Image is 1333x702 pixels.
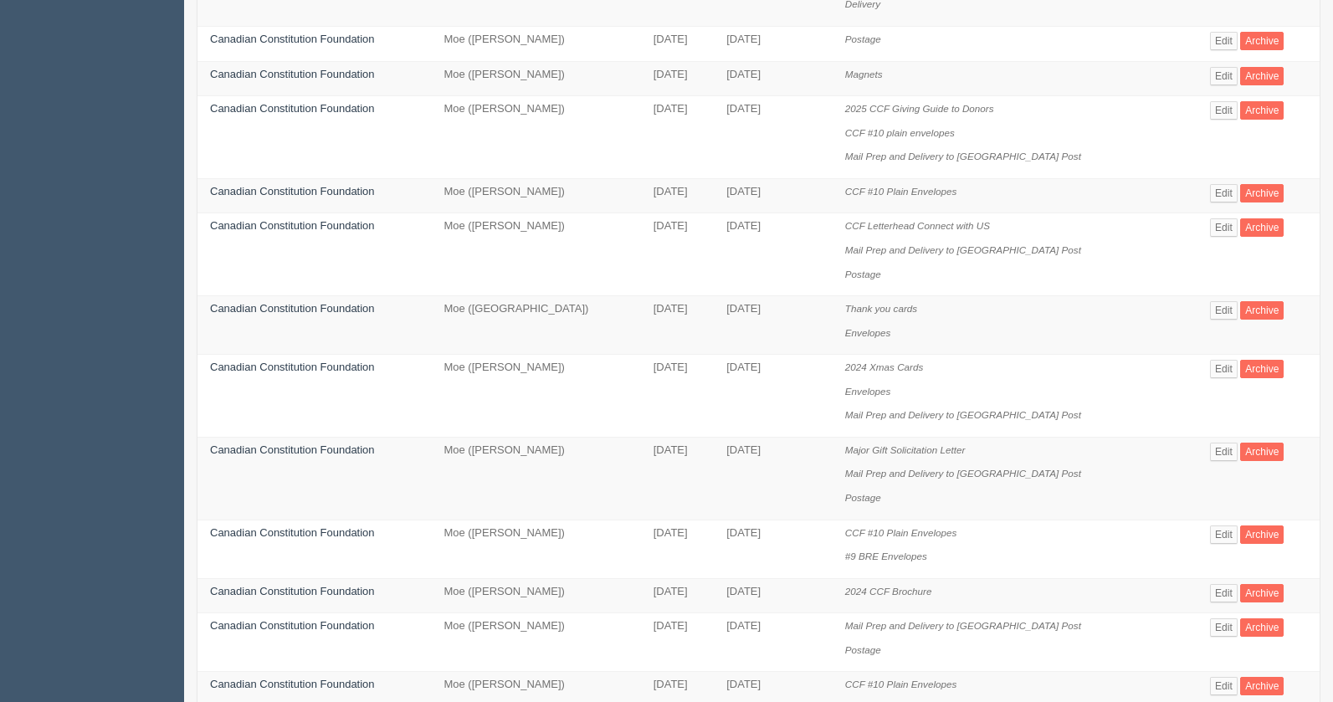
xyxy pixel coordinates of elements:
a: Canadian Constitution Foundation [210,526,375,539]
td: [DATE] [641,213,714,296]
td: [DATE] [641,61,714,96]
td: [DATE] [714,296,833,355]
i: Envelopes [845,386,891,397]
a: Canadian Constitution Foundation [210,678,375,690]
a: Edit [1210,360,1238,378]
a: Edit [1210,32,1238,50]
a: Canadian Constitution Foundation [210,185,375,197]
i: Postage [845,644,881,655]
a: Edit [1210,584,1238,602]
td: Moe ([PERSON_NAME]) [431,437,640,520]
td: [DATE] [641,96,714,179]
td: [DATE] [714,613,833,672]
a: Edit [1210,184,1238,202]
i: CCF #10 Plain Envelopes [845,679,957,689]
a: Edit [1210,525,1238,544]
i: Major Gift Solicitation Letter [845,444,966,455]
td: [DATE] [714,27,833,62]
a: Edit [1210,218,1238,237]
a: Archive [1240,677,1284,695]
a: Edit [1210,677,1238,695]
a: Archive [1240,360,1284,378]
td: [DATE] [714,520,833,578]
i: CCF #10 Plain Envelopes [845,527,957,538]
td: Moe ([PERSON_NAME]) [431,520,640,578]
td: Moe ([PERSON_NAME]) [431,27,640,62]
a: Archive [1240,525,1284,544]
td: Moe ([PERSON_NAME]) [431,61,640,96]
i: Envelopes [845,327,891,338]
a: Archive [1240,218,1284,237]
a: Edit [1210,101,1238,120]
a: Canadian Constitution Foundation [210,585,375,597]
td: [DATE] [714,96,833,179]
td: [DATE] [641,355,714,438]
i: Mail Prep and Delivery to [GEOGRAPHIC_DATA] Post [845,620,1081,631]
i: Magnets [845,69,883,79]
a: Canadian Constitution Foundation [210,33,375,45]
td: Moe ([PERSON_NAME]) [431,178,640,213]
i: CCF #10 plain envelopes [845,127,955,138]
td: [DATE] [714,437,833,520]
td: Moe ([PERSON_NAME]) [431,355,640,438]
td: [DATE] [714,178,833,213]
a: Archive [1240,584,1284,602]
a: Edit [1210,443,1238,461]
a: Archive [1240,301,1284,320]
a: Edit [1210,67,1238,85]
td: [DATE] [641,613,714,672]
td: [DATE] [714,578,833,613]
td: [DATE] [641,520,714,578]
a: Canadian Constitution Foundation [210,68,375,80]
a: Archive [1240,67,1284,85]
a: Canadian Constitution Foundation [210,302,375,315]
td: [DATE] [714,61,833,96]
td: Moe ([PERSON_NAME]) [431,96,640,179]
td: [DATE] [714,213,833,296]
a: Edit [1210,618,1238,637]
a: Canadian Constitution Foundation [210,102,375,115]
i: Mail Prep and Delivery to [GEOGRAPHIC_DATA] Post [845,151,1081,161]
i: Mail Prep and Delivery to [GEOGRAPHIC_DATA] Post [845,409,1081,420]
i: Postage [845,33,881,44]
i: 2024 Xmas Cards [845,361,924,372]
td: Moe ([PERSON_NAME]) [431,213,640,296]
i: Thank you cards [845,303,917,314]
td: [DATE] [641,178,714,213]
a: Archive [1240,32,1284,50]
td: [DATE] [641,27,714,62]
i: Mail Prep and Delivery to [GEOGRAPHIC_DATA] Post [845,468,1081,479]
a: Archive [1240,443,1284,461]
td: [DATE] [641,578,714,613]
a: Archive [1240,618,1284,637]
td: Moe ([GEOGRAPHIC_DATA]) [431,296,640,355]
i: 2024 CCF Brochure [845,586,932,597]
i: CCF Letterhead Connect with US [845,220,990,231]
i: Mail Prep and Delivery to [GEOGRAPHIC_DATA] Post [845,244,1081,255]
a: Canadian Constitution Foundation [210,619,375,632]
i: Postage [845,269,881,279]
td: Moe ([PERSON_NAME]) [431,578,640,613]
a: Archive [1240,101,1284,120]
i: Postage [845,492,881,503]
a: Canadian Constitution Foundation [210,219,375,232]
i: #9 BRE Envelopes [845,551,927,561]
td: Moe ([PERSON_NAME]) [431,613,640,672]
a: Canadian Constitution Foundation [210,361,375,373]
i: 2025 CCF Giving Guide to Donors [845,103,994,114]
a: Edit [1210,301,1238,320]
a: Archive [1240,184,1284,202]
td: [DATE] [714,355,833,438]
td: [DATE] [641,296,714,355]
td: [DATE] [641,437,714,520]
i: CCF #10 Plain Envelopes [845,186,957,197]
a: Canadian Constitution Foundation [210,443,375,456]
